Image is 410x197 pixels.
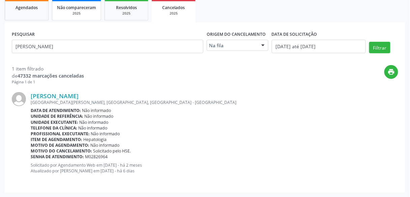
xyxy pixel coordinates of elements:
div: 2025 [57,11,96,16]
span: Na fila [209,42,255,49]
label: DATA DE SOLICITAÇÃO [272,29,317,40]
span: Não informado [91,142,120,148]
b: Unidade de referência: [31,113,83,119]
span: Não informado [91,131,120,137]
i: print [388,68,395,76]
a: [PERSON_NAME] [31,92,79,100]
span: Não informado [79,125,108,131]
span: Não informado [82,108,111,113]
span: Solicitado pelo HSE. [93,148,131,154]
span: Cancelados [163,5,185,10]
strong: 47332 marcações canceladas [18,73,84,79]
div: 2025 [156,11,191,16]
button: Filtrar [369,42,390,53]
div: 1 item filtrado [12,65,84,72]
span: Não compareceram [57,5,96,10]
b: Senha de atendimento: [31,154,84,160]
label: PESQUISAR [12,29,35,40]
b: Item de agendamento: [31,137,82,142]
b: Motivo do cancelamento: [31,148,92,154]
span: Não informado [80,119,109,125]
span: M02826964 [85,154,108,160]
p: Solicitado por Agendamento Web em [DATE] - há 2 meses Atualizado por [PERSON_NAME] em [DATE] - há... [31,162,398,174]
img: img [12,92,26,106]
b: Data de atendimento: [31,108,81,113]
span: Agendados [16,5,38,10]
input: Nome, código do beneficiário ou CPF [12,40,203,53]
b: Telefone da clínica: [31,125,77,131]
button: print [384,65,398,79]
div: 2025 [110,11,143,16]
div: de [12,72,84,79]
b: Profissional executante: [31,131,90,137]
span: Não informado [85,113,114,119]
div: [GEOGRAPHIC_DATA][PERSON_NAME], [GEOGRAPHIC_DATA], [GEOGRAPHIC_DATA] - [GEOGRAPHIC_DATA] [31,100,398,105]
b: Unidade executante: [31,119,78,125]
label: Origem do cancelamento [207,29,266,40]
input: Selecione um intervalo [272,40,366,53]
span: Hepatologia [84,137,107,142]
b: Motivo de agendamento: [31,142,89,148]
span: Resolvidos [116,5,137,10]
div: Página 1 de 1 [12,79,84,85]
